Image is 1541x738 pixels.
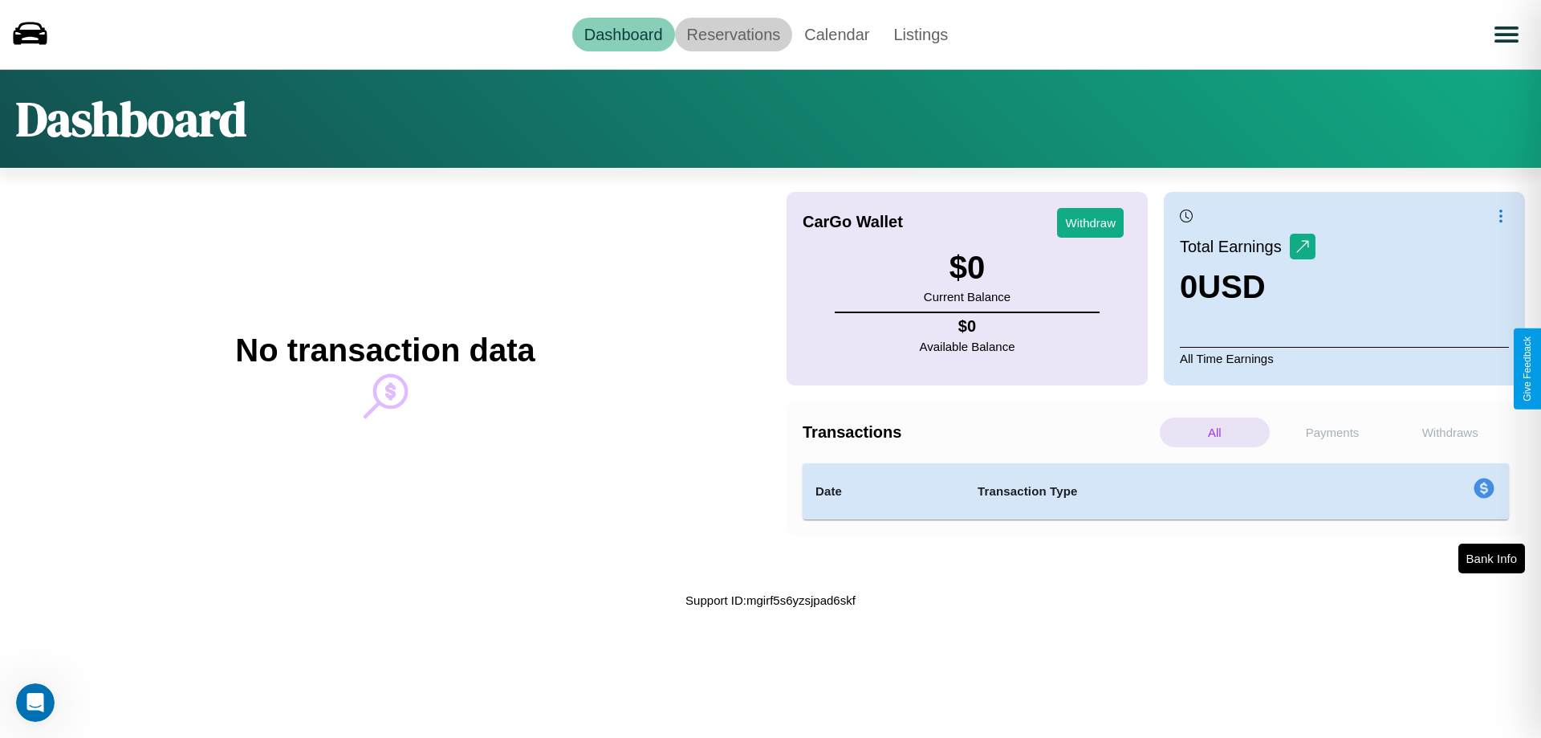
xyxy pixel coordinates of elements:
[16,683,55,722] iframe: Intercom live chat
[1484,12,1529,57] button: Open menu
[1458,544,1525,573] button: Bank Info
[1522,336,1533,402] div: Give Feedback
[978,482,1342,501] h4: Transaction Type
[1278,418,1388,447] p: Payments
[792,18,881,51] a: Calendar
[675,18,793,51] a: Reservations
[924,250,1010,286] h3: $ 0
[1057,208,1124,238] button: Withdraw
[920,336,1015,357] p: Available Balance
[235,332,535,369] h2: No transaction data
[1180,232,1290,261] p: Total Earnings
[803,423,1156,442] h4: Transactions
[815,482,952,501] h4: Date
[572,18,675,51] a: Dashboard
[881,18,960,51] a: Listings
[803,213,903,231] h4: CarGo Wallet
[803,463,1509,520] table: simple table
[16,86,246,152] h1: Dashboard
[924,286,1010,308] p: Current Balance
[1160,418,1270,447] p: All
[1395,418,1505,447] p: Withdraws
[685,589,856,611] p: Support ID: mgirf5s6yzsjpad6skf
[1180,347,1509,369] p: All Time Earnings
[920,317,1015,336] h4: $ 0
[1180,269,1315,305] h3: 0 USD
